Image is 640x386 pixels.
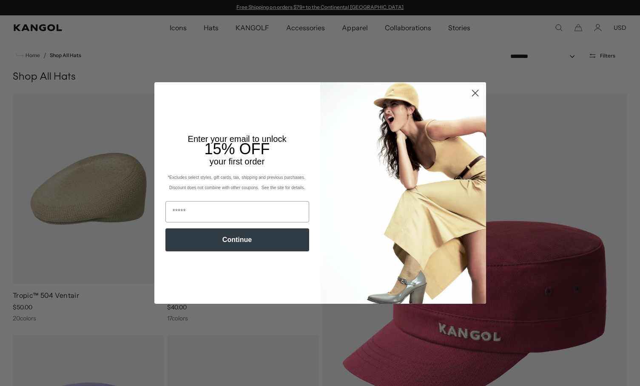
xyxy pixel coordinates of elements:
[168,175,306,190] span: *Excludes select styles, gift cards, tax, shipping and previous purchases. Discount does not comb...
[188,134,287,144] span: Enter your email to unlock
[165,228,309,251] button: Continue
[320,82,486,304] img: 93be19ad-e773-4382-80b9-c9d740c9197f.jpeg
[204,140,270,158] span: 15% OFF
[210,157,265,166] span: your first order
[468,86,483,101] button: Close dialog
[165,201,309,222] input: Email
